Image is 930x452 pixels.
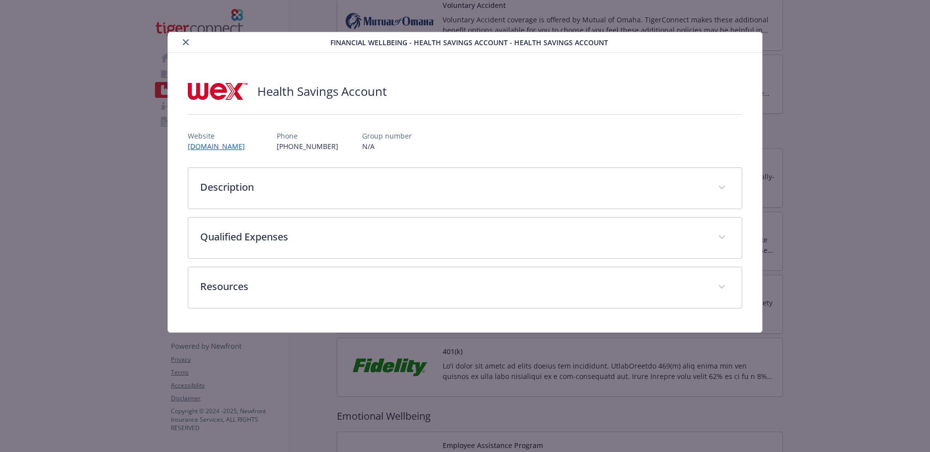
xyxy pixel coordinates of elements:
[188,168,742,209] div: Description
[362,141,412,151] p: N/A
[277,141,338,151] p: [PHONE_NUMBER]
[188,131,253,141] p: Website
[362,131,412,141] p: Group number
[200,180,706,195] p: Description
[188,218,742,258] div: Qualified Expenses
[257,83,387,100] h2: Health Savings Account
[188,267,742,308] div: Resources
[277,131,338,141] p: Phone
[93,32,837,333] div: details for plan Financial Wellbeing - Health Savings Account - Health Savings Account
[188,76,247,106] img: Wex Inc.
[180,36,192,48] button: close
[330,37,608,48] span: Financial Wellbeing - Health Savings Account - Health Savings Account
[200,279,706,294] p: Resources
[200,229,706,244] p: Qualified Expenses
[188,142,253,151] a: [DOMAIN_NAME]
